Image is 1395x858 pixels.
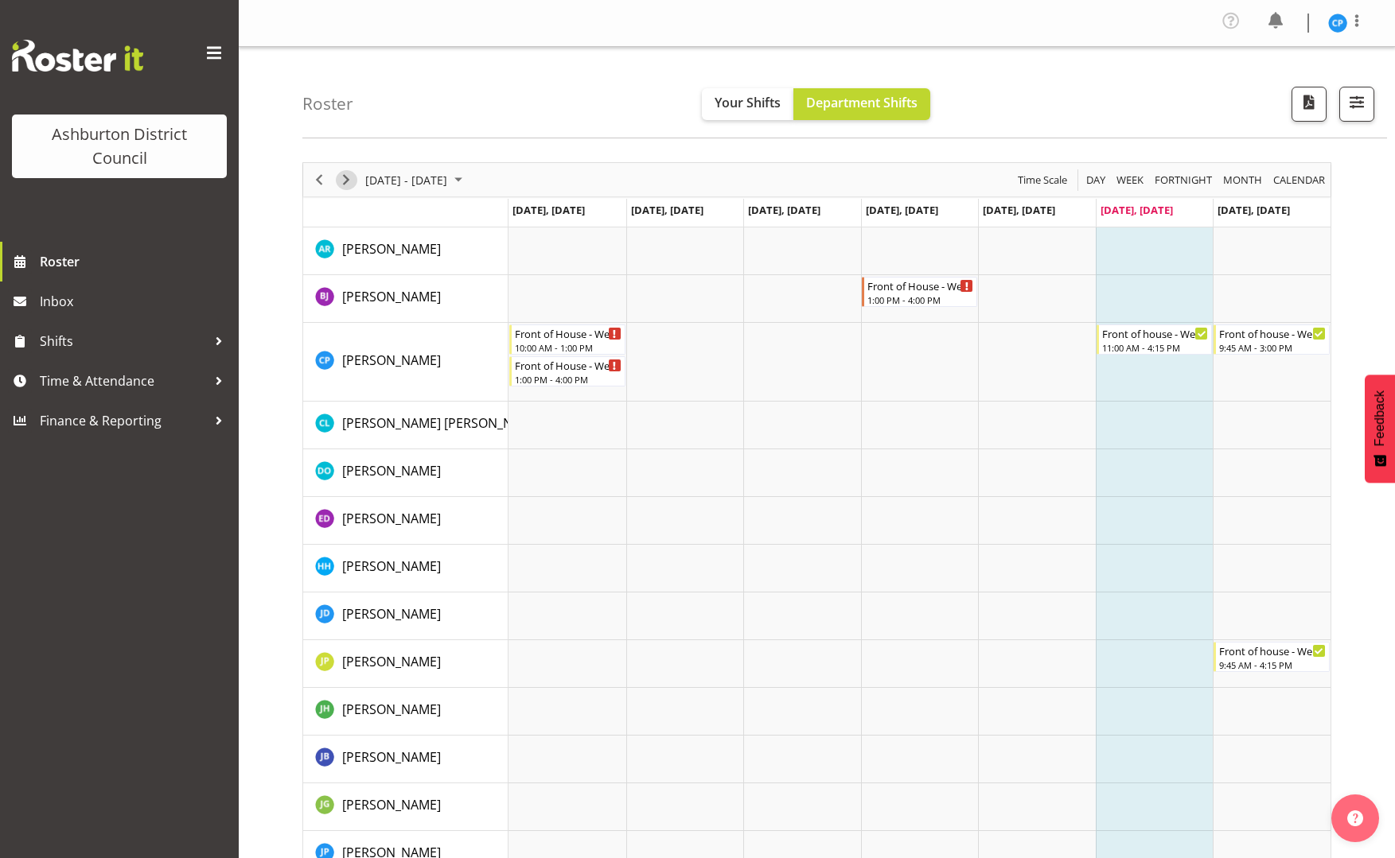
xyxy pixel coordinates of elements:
[303,275,509,323] td: Barbara Jaine resource
[515,325,622,341] div: Front of House - Weekday
[342,748,441,766] span: [PERSON_NAME]
[303,402,509,449] td: Connor Lysaght resource
[1339,87,1374,122] button: Filter Shifts
[715,94,781,111] span: Your Shifts
[342,700,441,719] a: [PERSON_NAME]
[303,736,509,783] td: Jean Butt resource
[342,287,441,306] a: [PERSON_NAME]
[1328,14,1347,33] img: charin-phumcharoen11025.jpg
[364,170,449,190] span: [DATE] - [DATE]
[867,278,974,293] div: Front of House - Weekday
[1015,170,1070,190] button: Time Scale
[342,414,543,432] span: [PERSON_NAME] [PERSON_NAME]
[303,783,509,831] td: Jenny Gill resource
[342,509,441,528] a: [PERSON_NAME]
[306,163,333,196] div: Previous
[1365,375,1395,483] button: Feedback - Show survey
[303,227,509,275] td: Andrew Rankin resource
[983,203,1055,217] span: [DATE], [DATE]
[1219,658,1326,671] div: 9:45 AM - 4:15 PM
[509,356,625,386] div: Charin Phumcharoen"s event - Front of House - Weekday Begin From Monday, August 25, 2025 at 1:00:...
[1085,170,1107,190] span: Day
[509,324,625,355] div: Charin Phumcharoen"s event - Front of House - Weekday Begin From Monday, August 25, 2025 at 10:00...
[342,652,441,671] a: [PERSON_NAME]
[342,605,441,623] span: [PERSON_NAME]
[806,94,918,111] span: Department Shifts
[363,170,470,190] button: August 25 - 31, 2025
[342,557,441,576] a: [PERSON_NAME]
[303,449,509,497] td: Denise O'Halloran resource
[40,329,207,353] span: Shifts
[1101,203,1173,217] span: [DATE], [DATE]
[1152,170,1215,190] button: Fortnight
[303,323,509,402] td: Charin Phumcharoen resource
[1214,642,1330,672] div: Jacqueline Paterson"s event - Front of house - Weekend Begin From Sunday, August 31, 2025 at 9:45...
[1272,170,1327,190] span: calendar
[303,640,509,688] td: Jacqueline Paterson resource
[1219,341,1326,354] div: 9:45 AM - 3:00 PM
[866,203,938,217] span: [DATE], [DATE]
[1016,170,1069,190] span: Time Scale
[302,95,353,113] h4: Roster
[40,409,207,433] span: Finance & Reporting
[1271,170,1328,190] button: Month
[1097,324,1213,355] div: Charin Phumcharoen"s event - Front of house - Weekend Begin From Saturday, August 30, 2025 at 11:...
[303,688,509,736] td: James Hope resource
[342,557,441,575] span: [PERSON_NAME]
[342,604,441,623] a: [PERSON_NAME]
[342,351,441,369] span: [PERSON_NAME]
[1219,325,1326,341] div: Front of house - Weekend
[515,373,622,386] div: 1:00 PM - 4:00 PM
[1102,341,1209,354] div: 11:00 AM - 4:15 PM
[342,747,441,767] a: [PERSON_NAME]
[342,653,441,670] span: [PERSON_NAME]
[1084,170,1109,190] button: Timeline Day
[40,289,231,313] span: Inbox
[309,170,330,190] button: Previous
[336,170,357,190] button: Next
[342,796,441,813] span: [PERSON_NAME]
[862,277,978,307] div: Barbara Jaine"s event - Front of House - Weekday Begin From Thursday, August 28, 2025 at 1:00:00 ...
[1114,170,1147,190] button: Timeline Week
[1292,87,1327,122] button: Download a PDF of the roster according to the set date range.
[702,88,793,120] button: Your Shifts
[512,203,585,217] span: [DATE], [DATE]
[303,592,509,640] td: Jackie Driver resource
[1214,324,1330,355] div: Charin Phumcharoen"s event - Front of house - Weekend Begin From Sunday, August 31, 2025 at 9:45:...
[342,288,441,305] span: [PERSON_NAME]
[342,240,441,258] span: [PERSON_NAME]
[1115,170,1145,190] span: Week
[1347,810,1363,826] img: help-xxl-2.png
[1219,643,1326,658] div: Front of house - Weekend
[342,239,441,258] a: [PERSON_NAME]
[748,203,820,217] span: [DATE], [DATE]
[1102,325,1209,341] div: Front of house - Weekend
[1373,390,1387,446] span: Feedback
[342,461,441,480] a: [PERSON_NAME]
[342,701,441,718] span: [PERSON_NAME]
[342,351,441,370] a: [PERSON_NAME]
[515,357,622,373] div: Front of House - Weekday
[1221,170,1265,190] button: Timeline Month
[333,163,360,196] div: Next
[867,293,974,306] div: 1:00 PM - 4:00 PM
[303,497,509,545] td: Esther Deans resource
[342,795,441,814] a: [PERSON_NAME]
[303,545,509,592] td: Hannah Herbert-Olsen resource
[515,341,622,354] div: 10:00 AM - 1:00 PM
[28,122,211,170] div: Ashburton District Council
[40,369,207,393] span: Time & Attendance
[1218,203,1290,217] span: [DATE], [DATE]
[1153,170,1214,190] span: Fortnight
[342,413,543,433] a: [PERSON_NAME] [PERSON_NAME]
[793,88,930,120] button: Department Shifts
[631,203,703,217] span: [DATE], [DATE]
[12,40,143,72] img: Rosterit website logo
[40,250,231,274] span: Roster
[342,510,441,527] span: [PERSON_NAME]
[1222,170,1264,190] span: Month
[342,462,441,479] span: [PERSON_NAME]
